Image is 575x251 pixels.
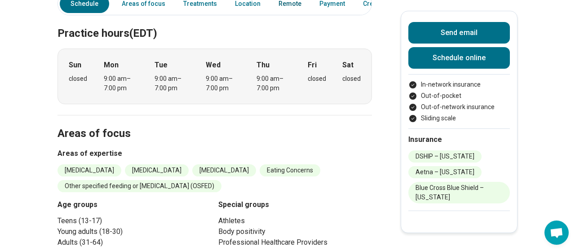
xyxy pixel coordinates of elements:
div: When does the program meet? [57,48,372,104]
h3: Areas of expertise [57,148,372,159]
li: [MEDICAL_DATA] [57,164,121,176]
strong: Mon [104,60,119,70]
h3: Special groups [218,199,372,210]
a: Schedule online [408,47,510,69]
h2: Practice hours (EDT) [57,4,372,41]
button: Send email [408,22,510,44]
li: Out-of-network insurance [408,102,510,112]
strong: Sat [342,60,354,70]
li: [MEDICAL_DATA] [125,164,189,176]
strong: Thu [257,60,270,70]
div: 9:00 am – 7:00 pm [257,74,291,93]
li: Athletes [218,216,372,226]
li: Young adults (18-30) [57,226,211,237]
strong: Tue [155,60,168,70]
li: Professional Healthcare Providers [218,237,372,248]
div: 9:00 am – 7:00 pm [155,74,189,93]
div: closed [342,74,361,84]
li: Sliding scale [408,114,510,123]
li: Other specified feeding or [MEDICAL_DATA] (OSFED) [57,180,221,192]
strong: Wed [206,60,221,70]
li: Blue Cross Blue Shield – [US_STATE] [408,182,510,203]
h2: Areas of focus [57,105,372,141]
li: In-network insurance [408,80,510,89]
li: Eating Concerns [260,164,320,176]
div: 9:00 am – 7:00 pm [206,74,240,93]
li: Adults (31-64) [57,237,211,248]
li: Aetna – [US_STATE] [408,166,482,178]
li: DSHIP – [US_STATE] [408,150,482,163]
strong: Sun [69,60,81,70]
li: Body positivity [218,226,372,237]
div: closed [308,74,326,84]
li: Teens (13-17) [57,216,211,226]
li: [MEDICAL_DATA] [192,164,256,176]
div: 9:00 am – 7:00 pm [104,74,138,93]
strong: Fri [308,60,317,70]
li: Out-of-pocket [408,91,510,101]
div: closed [69,74,87,84]
h2: Insurance [408,134,510,145]
ul: Payment options [408,80,510,123]
h3: Age groups [57,199,211,210]
div: Open chat [544,220,569,245]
